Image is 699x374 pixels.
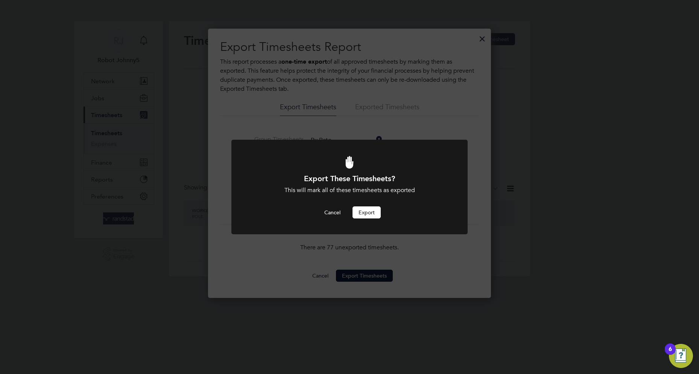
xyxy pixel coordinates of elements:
div: 6 [669,349,672,359]
button: Open Resource Center, 6 new notifications [669,344,693,368]
h1: Export These Timesheets? [252,174,447,183]
button: Cancel [318,206,346,218]
div: This will mark all of these timesheets as exported [252,186,447,194]
button: Export [353,206,381,218]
